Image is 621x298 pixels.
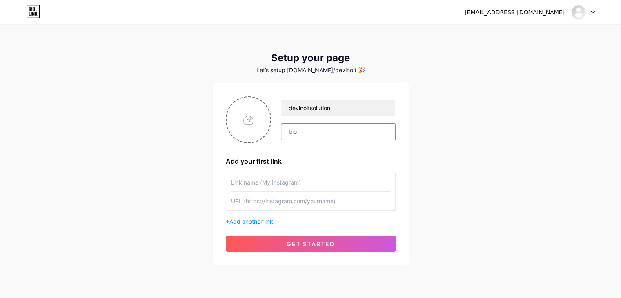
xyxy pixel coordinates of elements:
[281,124,395,140] input: bio
[465,8,565,17] div: [EMAIL_ADDRESS][DOMAIN_NAME]
[281,100,395,116] input: Your name
[213,52,409,64] div: Setup your page
[231,192,390,210] input: URL (https://instagram.com/yourname)
[226,217,396,226] div: +
[231,173,390,191] input: Link name (My Instagram)
[226,156,396,166] div: Add your first link
[213,67,409,73] div: Let’s setup [DOMAIN_NAME]/devinoit 🎉
[226,236,396,252] button: get started
[571,4,586,20] img: Devino IT Solution
[229,218,273,225] span: Add another link
[287,240,335,247] span: get started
